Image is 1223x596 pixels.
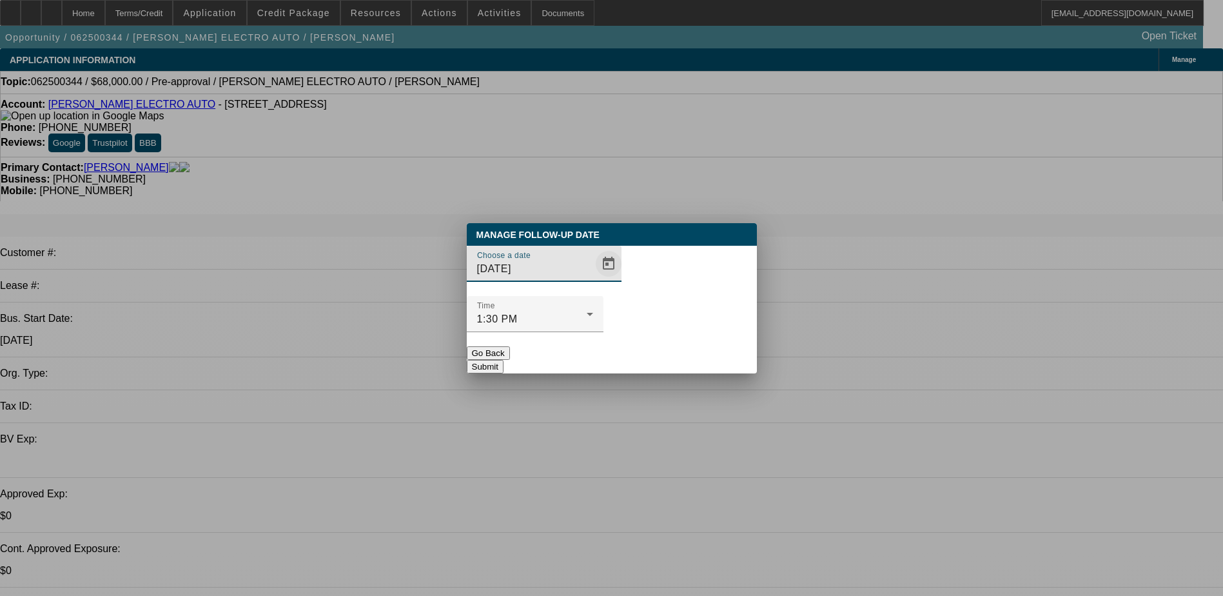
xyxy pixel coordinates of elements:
[476,230,600,240] span: Manage Follow-Up Date
[467,360,504,373] button: Submit
[477,251,531,259] mat-label: Choose a date
[477,313,518,324] span: 1:30 PM
[477,301,495,310] mat-label: Time
[596,251,621,277] button: Open calendar
[467,346,510,360] button: Go Back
